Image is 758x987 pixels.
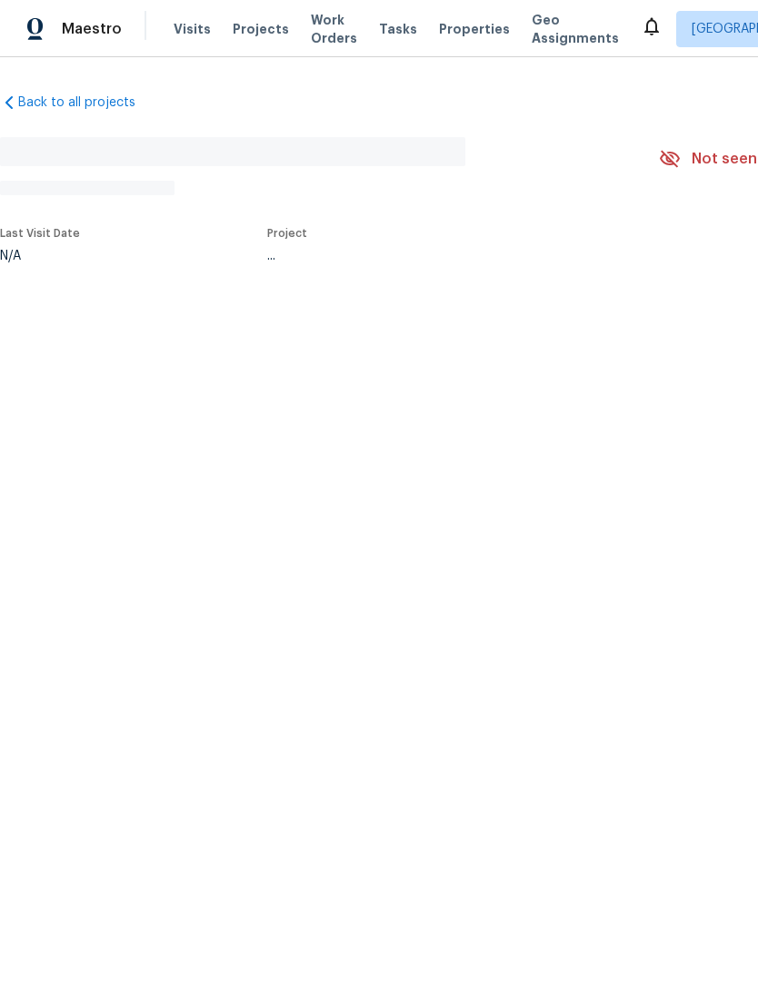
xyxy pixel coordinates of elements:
[311,11,357,47] span: Work Orders
[267,228,307,239] span: Project
[379,23,417,35] span: Tasks
[532,11,619,47] span: Geo Assignments
[267,250,616,262] div: ...
[233,20,289,38] span: Projects
[62,20,122,38] span: Maestro
[439,20,510,38] span: Properties
[174,20,211,38] span: Visits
